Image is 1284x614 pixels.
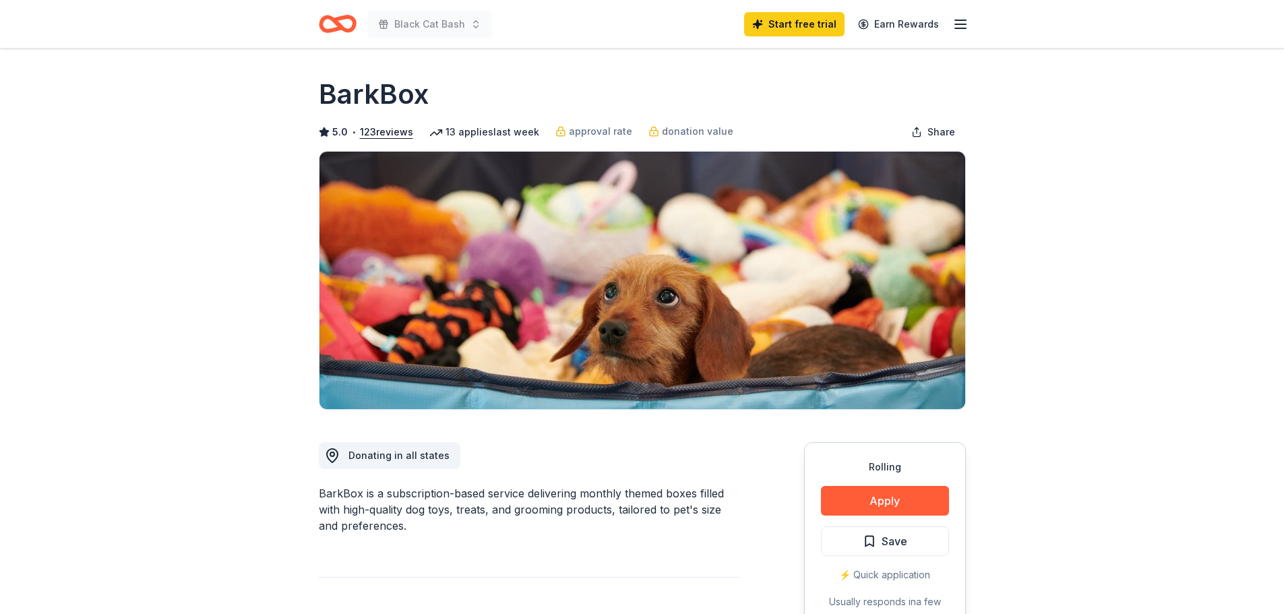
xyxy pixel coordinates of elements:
[569,123,632,140] span: approval rate
[429,124,539,140] div: 13 applies last week
[821,567,949,583] div: ⚡️ Quick application
[555,123,632,140] a: approval rate
[821,459,949,475] div: Rolling
[319,485,739,534] div: BarkBox is a subscription-based service delivering monthly themed boxes filled with high-quality ...
[821,486,949,516] button: Apply
[648,123,733,140] a: donation value
[882,532,907,550] span: Save
[319,152,965,409] img: Image for BarkBox
[394,16,465,32] span: Black Cat Bash
[367,11,492,38] button: Black Cat Bash
[900,119,966,146] button: Share
[348,450,450,461] span: Donating in all states
[319,75,429,113] h1: BarkBox
[850,12,947,36] a: Earn Rewards
[332,124,348,140] span: 5.0
[662,123,733,140] span: donation value
[927,124,955,140] span: Share
[821,526,949,556] button: Save
[744,12,845,36] a: Start free trial
[351,127,356,137] span: •
[360,124,413,140] button: 123reviews
[319,8,357,40] a: Home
